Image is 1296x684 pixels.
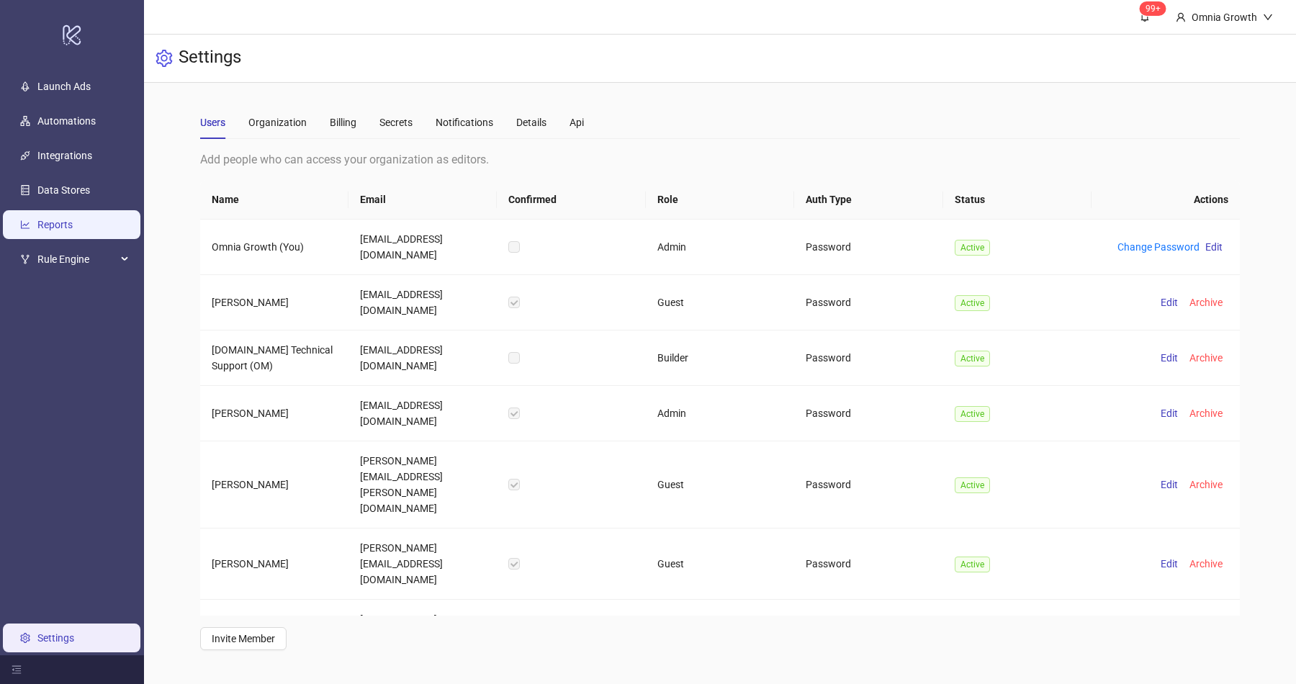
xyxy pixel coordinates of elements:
[794,441,942,528] td: Password
[646,220,794,275] td: Admin
[37,81,91,92] a: Launch Ads
[200,600,348,671] td: [PERSON_NAME]
[1155,555,1184,572] button: Edit
[497,180,645,220] th: Confirmed
[348,220,497,275] td: [EMAIL_ADDRESS][DOMAIN_NAME]
[1155,349,1184,366] button: Edit
[37,184,90,196] a: Data Stores
[646,441,794,528] td: Guest
[1184,405,1228,422] button: Archive
[200,330,348,386] td: [DOMAIN_NAME] Technical Support (OM)
[1161,352,1178,364] span: Edit
[1117,241,1200,253] a: Change Password
[156,50,173,67] span: setting
[1189,297,1223,308] span: Archive
[348,441,497,528] td: [PERSON_NAME][EMAIL_ADDRESS][PERSON_NAME][DOMAIN_NAME]
[200,275,348,330] td: [PERSON_NAME]
[200,150,1241,168] div: Add people who can access your organization as editors.
[37,115,96,127] a: Automations
[200,114,225,130] div: Users
[200,220,348,275] td: Omnia Growth (You)
[794,386,942,441] td: Password
[955,406,990,422] span: Active
[794,180,942,220] th: Auth Type
[1200,238,1228,256] button: Edit
[646,386,794,441] td: Admin
[1205,241,1223,253] span: Edit
[1155,476,1184,493] button: Edit
[212,633,275,644] span: Invite Member
[200,528,348,600] td: [PERSON_NAME]
[348,330,497,386] td: [EMAIL_ADDRESS][DOMAIN_NAME]
[200,386,348,441] td: [PERSON_NAME]
[794,275,942,330] td: Password
[646,330,794,386] td: Builder
[348,386,497,441] td: [EMAIL_ADDRESS][DOMAIN_NAME]
[37,150,92,161] a: Integrations
[794,528,942,600] td: Password
[1161,479,1178,490] span: Edit
[1189,352,1223,364] span: Archive
[1186,9,1263,25] div: Omnia Growth
[436,114,493,130] div: Notifications
[943,180,1092,220] th: Status
[1176,12,1186,22] span: user
[200,441,348,528] td: [PERSON_NAME]
[348,600,497,671] td: [PERSON_NAME][EMAIL_ADDRESS][DOMAIN_NAME]
[1161,297,1178,308] span: Edit
[1140,1,1166,16] sup: 111
[1184,349,1228,366] button: Archive
[1155,405,1184,422] button: Edit
[1161,558,1178,570] span: Edit
[348,275,497,330] td: [EMAIL_ADDRESS][DOMAIN_NAME]
[1155,294,1184,311] button: Edit
[37,245,117,274] span: Rule Engine
[1161,408,1178,419] span: Edit
[646,180,794,220] th: Role
[1184,555,1228,572] button: Archive
[1184,476,1228,493] button: Archive
[348,180,497,220] th: Email
[1189,479,1223,490] span: Archive
[330,114,356,130] div: Billing
[1140,12,1150,22] span: bell
[1184,294,1228,311] button: Archive
[179,46,241,71] h3: Settings
[646,275,794,330] td: Guest
[248,114,307,130] div: Organization
[200,180,348,220] th: Name
[570,114,584,130] div: Api
[955,295,990,311] span: Active
[646,528,794,600] td: Guest
[37,632,74,644] a: Settings
[955,351,990,366] span: Active
[379,114,413,130] div: Secrets
[1189,408,1223,419] span: Archive
[1189,558,1223,570] span: Archive
[646,600,794,671] td: Guest
[955,557,990,572] span: Active
[955,240,990,256] span: Active
[794,330,942,386] td: Password
[12,665,22,675] span: menu-fold
[794,600,942,671] td: Password
[200,627,287,650] button: Invite Member
[37,219,73,230] a: Reports
[794,220,942,275] td: Password
[516,114,546,130] div: Details
[348,528,497,600] td: [PERSON_NAME][EMAIL_ADDRESS][DOMAIN_NAME]
[20,254,30,264] span: fork
[1092,180,1240,220] th: Actions
[955,477,990,493] span: Active
[1263,12,1273,22] span: down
